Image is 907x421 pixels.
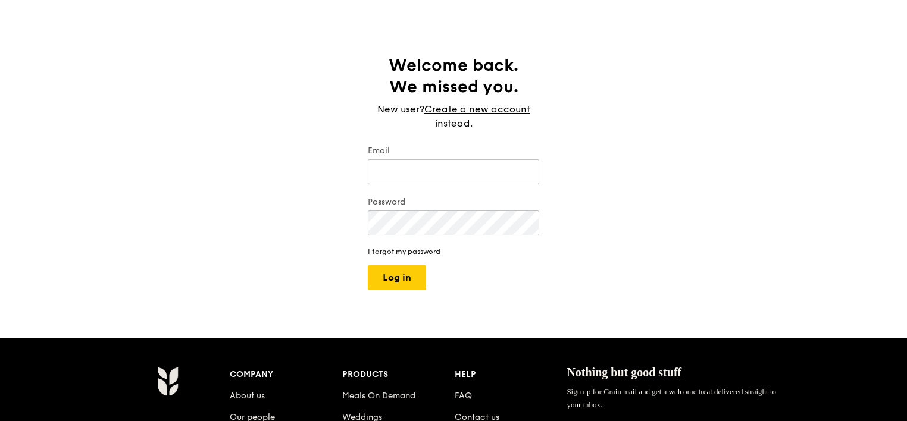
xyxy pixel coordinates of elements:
[230,391,265,401] a: About us
[455,366,567,383] div: Help
[230,366,342,383] div: Company
[567,387,776,409] span: Sign up for Grain mail and get a welcome treat delivered straight to your inbox.
[342,366,455,383] div: Products
[342,391,415,401] a: Meals On Demand
[435,118,473,129] span: instead.
[157,366,178,396] img: Grain
[368,196,539,208] label: Password
[368,265,426,290] button: Log in
[567,366,681,379] span: Nothing but good stuff
[368,247,539,256] a: I forgot my password
[368,55,539,98] h1: Welcome back. We missed you.
[455,391,472,401] a: FAQ
[368,145,539,157] label: Email
[377,103,424,115] span: New user?
[424,102,530,117] a: Create a new account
